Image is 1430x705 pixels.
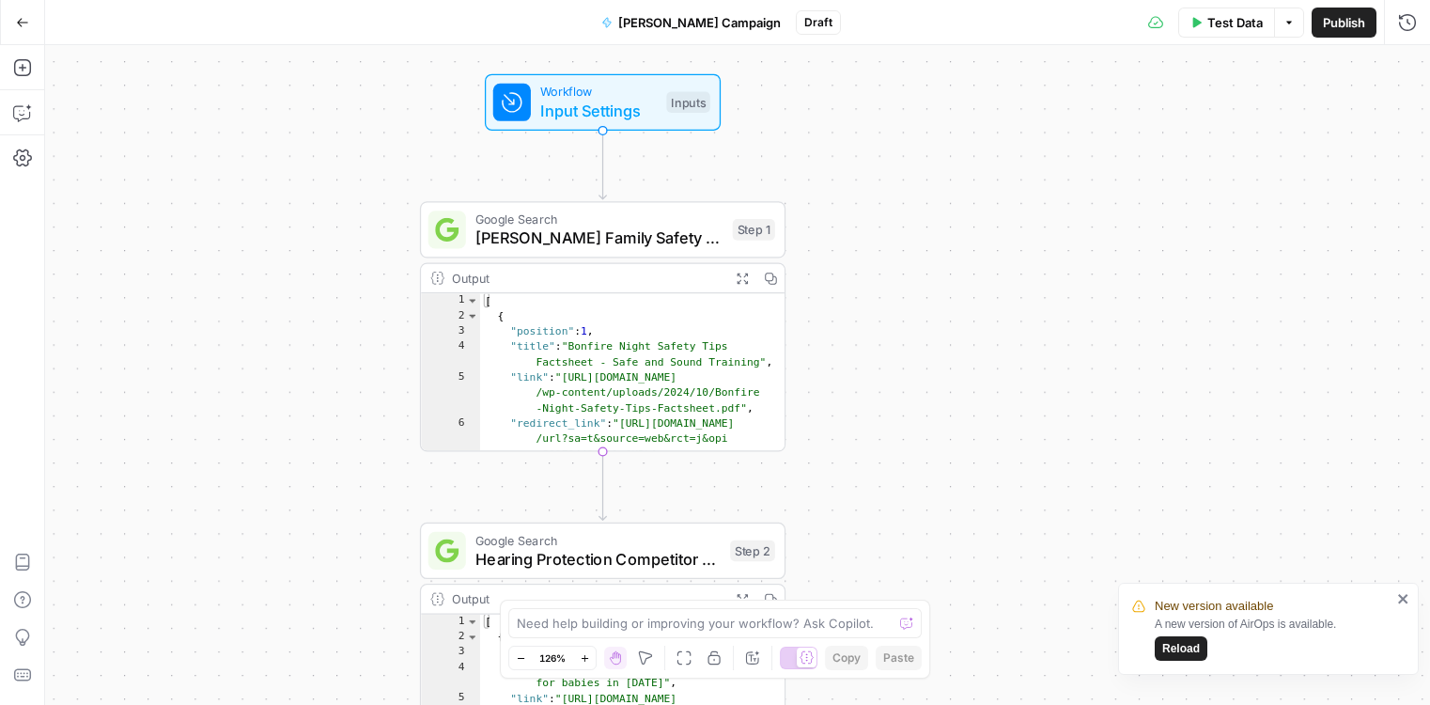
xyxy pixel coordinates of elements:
[733,219,775,241] div: Step 1
[466,615,479,630] span: Toggle code folding, rows 1 through 208
[1323,13,1365,32] span: Publish
[832,650,861,666] span: Copy
[421,339,480,370] div: 4
[730,540,775,562] div: Step 2
[475,531,721,550] span: Google Search
[466,309,479,324] span: Toggle code folding, rows 2 through 31
[825,646,868,670] button: Copy
[475,210,723,228] span: Google Search
[420,74,785,131] div: WorkflowInput SettingsInputs
[421,309,480,324] div: 2
[421,293,480,308] div: 1
[1397,591,1410,606] button: close
[883,650,914,666] span: Paste
[1155,636,1207,661] button: Reload
[539,650,566,666] span: 126%
[466,293,479,308] span: Toggle code folding, rows 1 through 200
[452,269,721,288] div: Output
[475,547,721,571] span: Hearing Protection Competitor Research
[1207,13,1263,32] span: Test Data
[421,370,480,416] div: 5
[666,91,709,113] div: Inputs
[876,646,922,670] button: Paste
[540,99,657,122] span: Input Settings
[1162,640,1200,657] span: Reload
[1155,597,1273,616] span: New version available
[618,13,781,32] span: [PERSON_NAME] Campaign
[599,131,607,199] g: Edge from start to step_1
[421,615,480,630] div: 1
[540,82,657,101] span: Workflow
[1178,8,1274,38] button: Test Data
[421,630,480,645] div: 2
[1155,616,1391,661] div: A new version of AirOps is available.
[421,416,480,540] div: 6
[475,227,723,250] span: [PERSON_NAME] Family Safety Research
[452,589,721,608] div: Output
[804,14,832,31] span: Draft
[599,451,607,520] g: Edge from step_1 to step_2
[1312,8,1376,38] button: Publish
[421,324,480,339] div: 3
[590,8,792,38] button: [PERSON_NAME] Campaign
[466,630,479,645] span: Toggle code folding, rows 2 through 32
[421,645,480,660] div: 3
[420,201,785,451] div: Google Search[PERSON_NAME] Family Safety ResearchStep 1Output[ { "position":1, "title":"Bonfire N...
[421,661,480,692] div: 4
